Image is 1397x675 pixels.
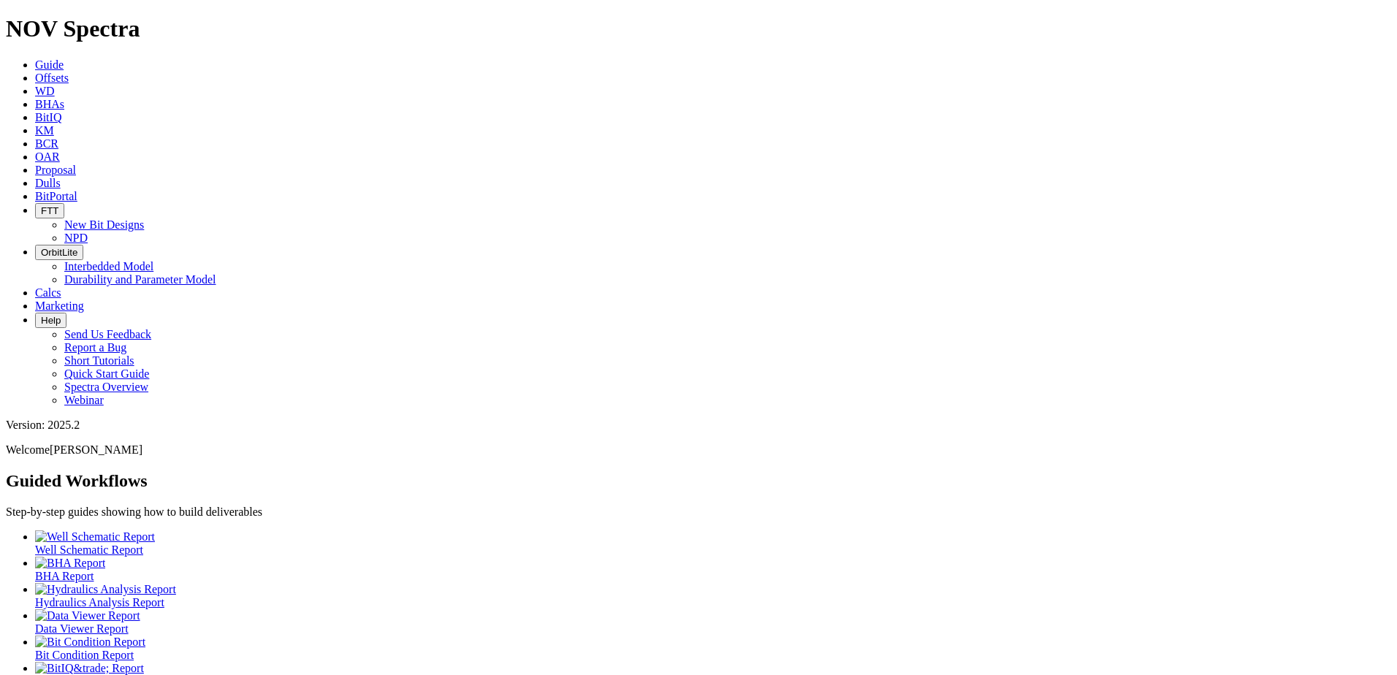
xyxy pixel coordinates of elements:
img: BHA Report [35,557,105,570]
a: BitPortal [35,190,77,202]
a: Proposal [35,164,76,176]
a: Durability and Parameter Model [64,273,216,286]
h1: NOV Spectra [6,15,1391,42]
button: OrbitLite [35,245,83,260]
a: Dulls [35,177,61,189]
a: BHA Report BHA Report [35,557,1391,582]
h2: Guided Workflows [6,471,1391,491]
a: NPD [64,232,88,244]
a: KM [35,124,54,137]
a: Offsets [35,72,69,84]
img: BitIQ&trade; Report [35,662,144,675]
a: Webinar [64,394,104,406]
a: Interbedded Model [64,260,153,272]
a: Calcs [35,286,61,299]
a: Send Us Feedback [64,328,151,340]
img: Well Schematic Report [35,530,155,544]
a: Spectra Overview [64,381,148,393]
span: Data Viewer Report [35,622,129,635]
div: Version: 2025.2 [6,419,1391,432]
a: BHAs [35,98,64,110]
a: Short Tutorials [64,354,134,367]
span: Bit Condition Report [35,649,134,661]
a: Report a Bug [64,341,126,354]
a: Bit Condition Report Bit Condition Report [35,636,1391,661]
a: Marketing [35,300,84,312]
img: Hydraulics Analysis Report [35,583,176,596]
button: Help [35,313,66,328]
span: [PERSON_NAME] [50,443,142,456]
a: Quick Start Guide [64,367,149,380]
a: Data Viewer Report Data Viewer Report [35,609,1391,635]
a: Hydraulics Analysis Report Hydraulics Analysis Report [35,583,1391,609]
a: WD [35,85,55,97]
p: Step-by-step guides showing how to build deliverables [6,506,1391,519]
span: BHA Report [35,570,94,582]
img: Bit Condition Report [35,636,145,649]
a: Well Schematic Report Well Schematic Report [35,530,1391,556]
span: Well Schematic Report [35,544,143,556]
span: FTT [41,205,58,216]
button: FTT [35,203,64,218]
span: Help [41,315,61,326]
a: OAR [35,150,60,163]
span: Hydraulics Analysis Report [35,596,164,609]
img: Data Viewer Report [35,609,140,622]
p: Welcome [6,443,1391,457]
a: New Bit Designs [64,218,144,231]
span: OrbitLite [41,247,77,258]
a: Guide [35,58,64,71]
a: BCR [35,137,58,150]
a: BitIQ [35,111,61,123]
